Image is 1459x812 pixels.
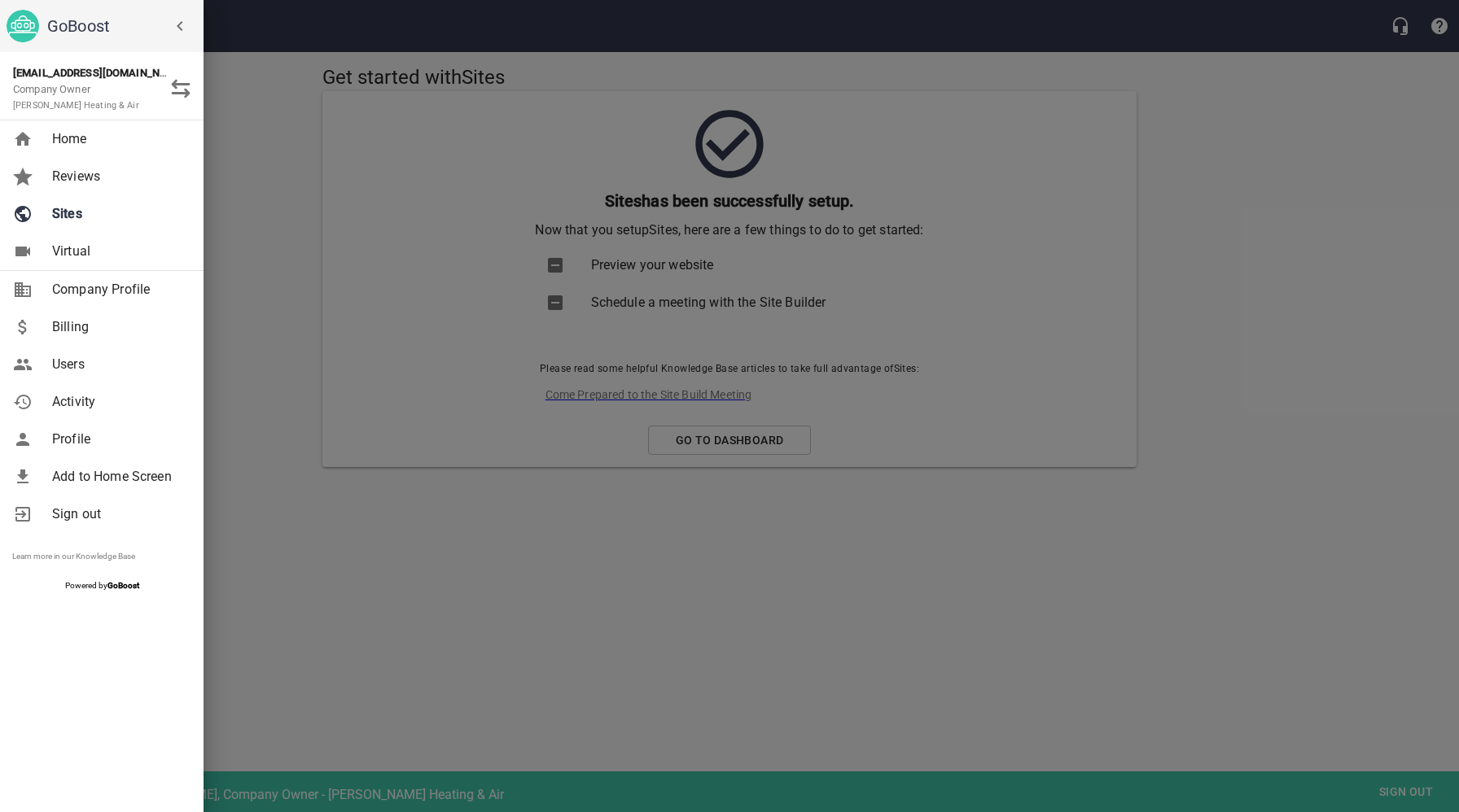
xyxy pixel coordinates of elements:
span: Reviews [52,167,184,186]
span: Company Profile [52,280,184,299]
img: go_boost_head.png [7,10,39,42]
span: Profile [52,430,184,449]
span: Users [52,355,184,374]
span: Virtual [52,242,184,261]
span: Home [52,129,184,149]
a: Learn more in our Knowledge Base [12,552,135,561]
strong: [EMAIL_ADDRESS][DOMAIN_NAME] [13,67,185,79]
button: Switch Role [161,69,200,108]
span: Sites [52,204,184,224]
span: Company Owner [13,83,139,111]
span: Add to Home Screen [52,467,184,487]
strong: GoBoost [107,581,139,590]
span: Powered by [65,581,139,590]
span: Sign out [52,504,184,524]
small: [PERSON_NAME] Heating & Air [13,100,139,111]
span: Activity [52,392,184,412]
h6: GoBoost [47,13,197,39]
span: Billing [52,317,184,337]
